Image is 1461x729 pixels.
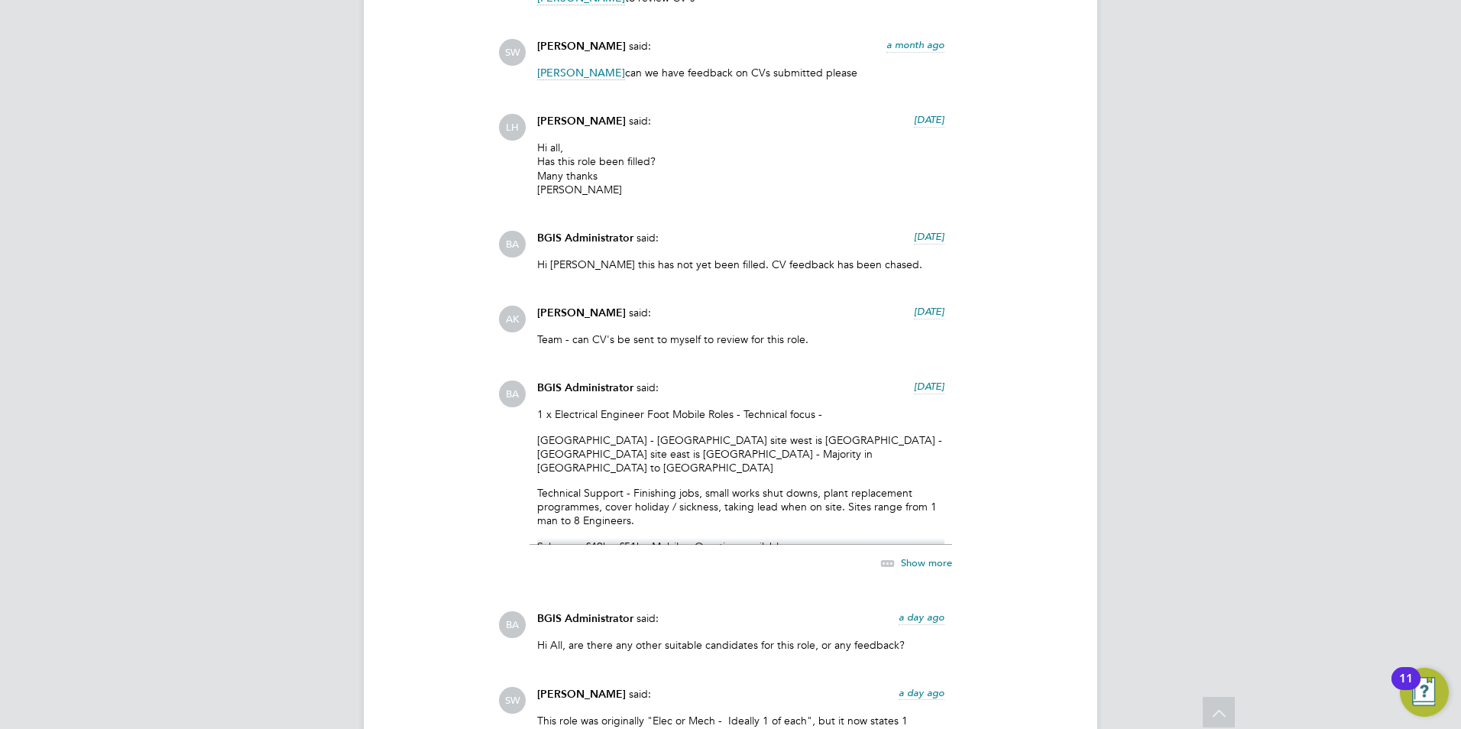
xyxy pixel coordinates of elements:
[537,407,944,421] p: 1 x Electrical Engineer Foot Mobile Roles - Technical focus -
[537,306,626,319] span: [PERSON_NAME]
[499,381,526,407] span: BA
[537,66,625,80] span: [PERSON_NAME]
[629,39,651,53] span: said:
[914,380,944,393] span: [DATE]
[886,38,944,51] span: a month ago
[899,611,944,624] span: a day ago
[537,66,944,79] p: can we have feedback on CVs submitted please
[499,611,526,638] span: BA
[629,306,651,319] span: said:
[629,114,651,128] span: said:
[637,611,659,625] span: said:
[629,687,651,701] span: said:
[537,40,626,53] span: [PERSON_NAME]
[537,258,944,271] p: Hi [PERSON_NAME] this has not yet been filled. CV feedback has been chased.
[537,381,633,394] span: BGIS Administrator
[637,381,659,394] span: said:
[537,486,944,528] p: Technical Support - Finishing jobs, small works shut downs, plant replacement programmes, cover h...
[914,305,944,318] span: [DATE]
[499,114,526,141] span: LH
[499,687,526,714] span: SW
[637,231,659,245] span: said:
[499,39,526,66] span: SW
[1399,679,1413,698] div: 11
[901,556,952,569] span: Show more
[537,612,633,625] span: BGIS Administrator
[899,686,944,699] span: a day ago
[537,638,944,652] p: Hi All, are there any other suitable candidates for this role, or any feedback?
[914,113,944,126] span: [DATE]
[537,688,626,701] span: [PERSON_NAME]
[499,231,526,258] span: BA
[537,115,626,128] span: [PERSON_NAME]
[537,332,944,346] p: Team - can CV's be sent to myself to review for this role.
[537,141,944,196] p: Hi all, Has this role been filled? Many thanks [PERSON_NAME]
[537,433,944,475] p: [GEOGRAPHIC_DATA] - [GEOGRAPHIC_DATA] site west is [GEOGRAPHIC_DATA] - [GEOGRAPHIC_DATA] site eas...
[914,230,944,243] span: [DATE]
[537,539,944,553] p: Salary up £49k - £51k - Mobile - Overtime available
[499,306,526,332] span: AK
[537,232,633,245] span: BGIS Administrator
[1400,668,1449,717] button: Open Resource Center, 11 new notifications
